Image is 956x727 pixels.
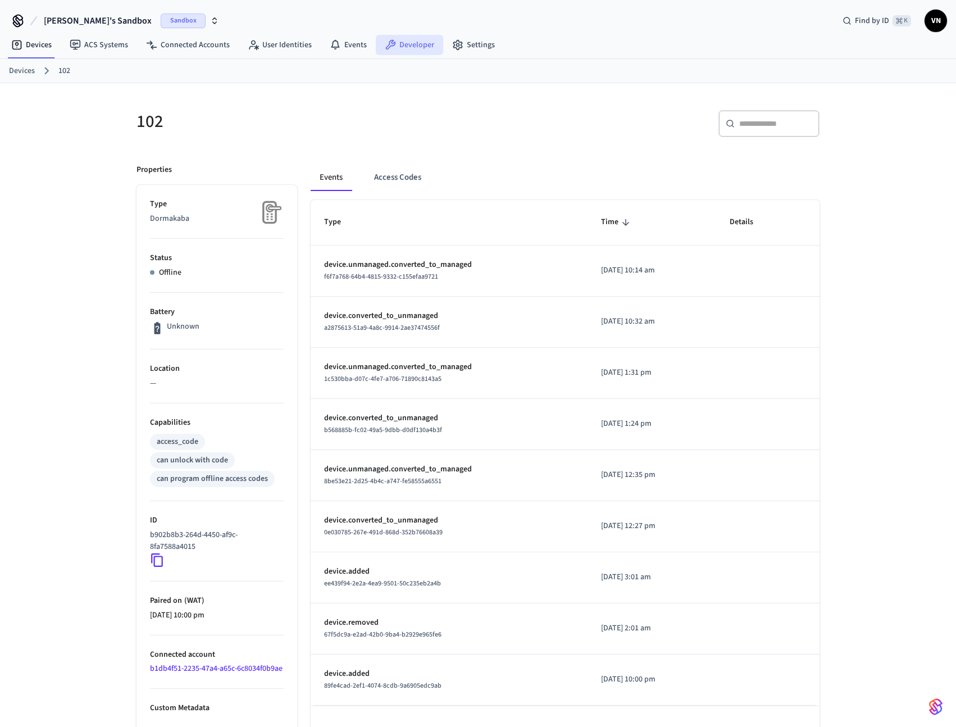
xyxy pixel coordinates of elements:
[167,321,199,333] p: Unknown
[150,663,283,674] a: b1db4f51-2235-47a4-a65c-6c8034f0b9ae
[855,15,889,26] span: Find by ID
[58,65,70,77] a: 102
[137,35,239,55] a: Connected Accounts
[324,425,442,435] span: b568885b-fc02-49a5-9dbb-d0df130a4b3f
[150,595,284,607] p: Paired on
[601,674,703,685] p: [DATE] 10:00 pm
[150,363,284,375] p: Location
[9,65,35,77] a: Devices
[925,10,947,32] button: VN
[324,412,574,424] p: device.converted_to_unmanaged
[601,418,703,430] p: [DATE] 1:24 pm
[159,267,181,279] p: Offline
[150,198,284,210] p: Type
[324,323,440,333] span: a2875613-51a9-4a8c-9914-2ae37474556f
[150,649,284,661] p: Connected account
[136,164,172,176] p: Properties
[61,35,137,55] a: ACS Systems
[443,35,504,55] a: Settings
[150,306,284,318] p: Battery
[601,367,703,379] p: [DATE] 1:31 pm
[321,35,376,55] a: Events
[324,361,574,373] p: device.unmanaged.converted_to_managed
[157,436,198,448] div: access_code
[365,164,430,191] button: Access Codes
[182,595,204,606] span: ( WAT )
[2,35,61,55] a: Devices
[311,164,820,191] div: ant example
[324,528,443,537] span: 0e030785-267e-491d-868d-352b76608a39
[324,259,574,271] p: device.unmanaged.converted_to_managed
[150,529,279,553] p: b902b8b3-264d-4450-af9c-8fa7588a4015
[324,630,441,639] span: 67f5dc9a-e2ad-42b0-9ba4-b2929e965fe6
[44,14,152,28] span: [PERSON_NAME]'s Sandbox
[376,35,443,55] a: Developer
[150,252,284,264] p: Status
[157,473,268,485] div: can program offline access codes
[157,455,228,466] div: can unlock with code
[601,623,703,634] p: [DATE] 2:01 am
[324,213,356,231] span: Type
[150,610,284,621] p: [DATE] 10:00 pm
[601,265,703,276] p: [DATE] 10:14 am
[311,164,352,191] button: Events
[730,213,768,231] span: Details
[601,213,633,231] span: Time
[926,11,946,31] span: VN
[324,310,574,322] p: device.converted_to_unmanaged
[150,702,284,714] p: Custom Metadata
[324,681,441,690] span: 89fe4cad-2ef1-4074-8cdb-9a6905edc9ab
[161,13,206,28] span: Sandbox
[324,272,438,281] span: f6f7a768-64b4-4815-9332-c155efaa9721
[324,515,574,526] p: device.converted_to_unmanaged
[601,520,703,532] p: [DATE] 12:27 pm
[136,110,471,133] h5: 102
[601,316,703,328] p: [DATE] 10:32 am
[893,15,911,26] span: ⌘ K
[834,11,920,31] div: Find by ID⌘ K
[324,476,441,486] span: 8be53e21-2d25-4b4c-a747-fe58555a6551
[150,417,284,429] p: Capabilities
[324,668,574,680] p: device.added
[150,515,284,526] p: ID
[601,469,703,481] p: [DATE] 12:35 pm
[150,213,284,225] p: Dormakaba
[929,698,943,716] img: SeamLogoGradient.69752ec5.svg
[239,35,321,55] a: User Identities
[324,579,441,588] span: ee439f94-2e2a-4ea9-9501-50c235eb2a4b
[324,617,574,629] p: device.removed
[256,198,284,226] img: Placeholder Lock Image
[601,571,703,583] p: [DATE] 3:01 am
[311,200,820,705] table: sticky table
[324,464,574,475] p: device.unmanaged.converted_to_managed
[150,378,284,389] p: —
[324,374,441,384] span: 1c530bba-d07c-4fe7-a706-71890c8143a5
[324,566,574,578] p: device.added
